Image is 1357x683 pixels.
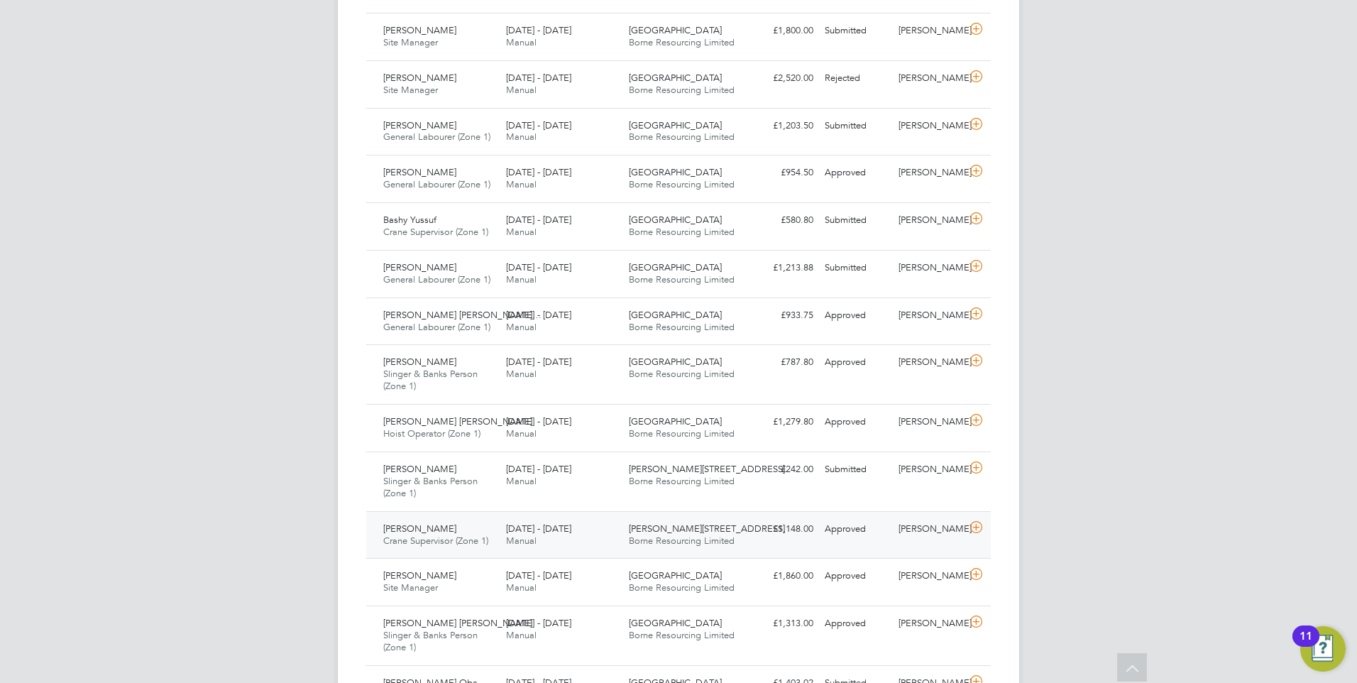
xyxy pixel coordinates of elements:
[383,166,456,178] span: [PERSON_NAME]
[629,84,735,96] span: Borne Resourcing Limited
[383,214,436,226] span: Bashy Yussuf
[819,304,893,327] div: Approved
[893,564,967,588] div: [PERSON_NAME]
[745,209,819,232] div: £580.80
[629,356,722,368] span: [GEOGRAPHIC_DATA]
[506,24,571,36] span: [DATE] - [DATE]
[383,321,490,333] span: General Labourer (Zone 1)
[629,36,735,48] span: Borne Resourcing Limited
[383,535,488,547] span: Crane Supervisor (Zone 1)
[745,518,819,541] div: £1,148.00
[506,72,571,84] span: [DATE] - [DATE]
[506,166,571,178] span: [DATE] - [DATE]
[819,67,893,90] div: Rejected
[506,535,537,547] span: Manual
[819,161,893,185] div: Approved
[819,458,893,481] div: Submitted
[629,475,735,487] span: Borne Resourcing Limited
[629,166,722,178] span: [GEOGRAPHIC_DATA]
[819,351,893,374] div: Approved
[745,351,819,374] div: £787.80
[506,415,571,427] span: [DATE] - [DATE]
[506,131,537,143] span: Manual
[506,309,571,321] span: [DATE] - [DATE]
[383,629,478,653] span: Slinger & Banks Person (Zone 1)
[383,309,542,321] span: [PERSON_NAME] [PERSON_NAME]…
[506,119,571,131] span: [DATE] - [DATE]
[893,67,967,90] div: [PERSON_NAME]
[383,356,456,368] span: [PERSON_NAME]
[506,84,537,96] span: Manual
[383,72,456,84] span: [PERSON_NAME]
[629,261,722,273] span: [GEOGRAPHIC_DATA]
[383,24,456,36] span: [PERSON_NAME]
[383,581,438,594] span: Site Manager
[383,427,480,439] span: Hoist Operator (Zone 1)
[819,114,893,138] div: Submitted
[819,19,893,43] div: Submitted
[893,256,967,280] div: [PERSON_NAME]
[506,273,537,285] span: Manual
[629,309,722,321] span: [GEOGRAPHIC_DATA]
[745,304,819,327] div: £933.75
[383,368,478,392] span: Slinger & Banks Person (Zone 1)
[629,415,722,427] span: [GEOGRAPHIC_DATA]
[629,214,722,226] span: [GEOGRAPHIC_DATA]
[745,114,819,138] div: £1,203.50
[629,569,722,581] span: [GEOGRAPHIC_DATA]
[383,131,490,143] span: General Labourer (Zone 1)
[383,523,456,535] span: [PERSON_NAME]
[893,209,967,232] div: [PERSON_NAME]
[893,19,967,43] div: [PERSON_NAME]
[629,321,735,333] span: Borne Resourcing Limited
[383,273,490,285] span: General Labourer (Zone 1)
[629,463,785,475] span: [PERSON_NAME][STREET_ADDRESS]
[745,161,819,185] div: £954.50
[1300,636,1312,655] div: 11
[383,119,456,131] span: [PERSON_NAME]
[383,475,478,499] span: Slinger & Banks Person (Zone 1)
[383,226,488,238] span: Crane Supervisor (Zone 1)
[383,84,438,96] span: Site Manager
[383,36,438,48] span: Site Manager
[629,178,735,190] span: Borne Resourcing Limited
[629,617,722,629] span: [GEOGRAPHIC_DATA]
[745,564,819,588] div: £1,860.00
[819,612,893,635] div: Approved
[629,427,735,439] span: Borne Resourcing Limited
[506,356,571,368] span: [DATE] - [DATE]
[383,617,532,629] span: [PERSON_NAME] [PERSON_NAME]
[745,67,819,90] div: £2,520.00
[893,161,967,185] div: [PERSON_NAME]
[745,256,819,280] div: £1,213.88
[819,256,893,280] div: Submitted
[506,36,537,48] span: Manual
[506,617,571,629] span: [DATE] - [DATE]
[1300,626,1346,672] button: Open Resource Center, 11 new notifications
[506,427,537,439] span: Manual
[383,178,490,190] span: General Labourer (Zone 1)
[506,581,537,594] span: Manual
[819,518,893,541] div: Approved
[629,72,722,84] span: [GEOGRAPHIC_DATA]
[629,535,735,547] span: Borne Resourcing Limited
[745,458,819,481] div: £242.00
[745,19,819,43] div: £1,800.00
[506,261,571,273] span: [DATE] - [DATE]
[893,612,967,635] div: [PERSON_NAME]
[629,226,735,238] span: Borne Resourcing Limited
[506,321,537,333] span: Manual
[506,368,537,380] span: Manual
[506,629,537,641] span: Manual
[506,569,571,581] span: [DATE] - [DATE]
[506,178,537,190] span: Manual
[745,410,819,434] div: £1,279.80
[893,351,967,374] div: [PERSON_NAME]
[819,564,893,588] div: Approved
[893,410,967,434] div: [PERSON_NAME]
[893,518,967,541] div: [PERSON_NAME]
[506,523,571,535] span: [DATE] - [DATE]
[383,569,456,581] span: [PERSON_NAME]
[629,581,735,594] span: Borne Resourcing Limited
[819,410,893,434] div: Approved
